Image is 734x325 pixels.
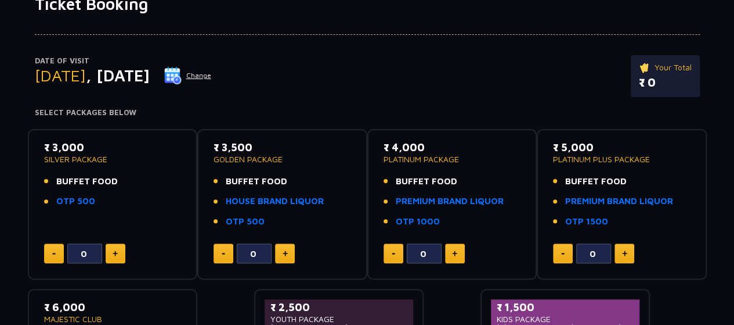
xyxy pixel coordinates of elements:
[497,315,634,323] p: KIDS PACKAGE
[396,215,440,228] a: OTP 1000
[222,253,225,255] img: minus
[35,66,86,85] span: [DATE]
[384,155,521,163] p: PLATINUM PACKAGE
[553,140,690,155] p: ₹ 5,000
[270,315,408,323] p: YOUTH PACKAGE
[561,253,565,255] img: minus
[452,251,457,256] img: plus
[553,155,690,163] p: PLATINUM PLUS PACKAGE
[565,175,627,188] span: BUFFET FOOD
[639,61,692,74] p: Your Total
[113,251,118,256] img: plus
[214,140,351,155] p: ₹ 3,500
[392,253,395,255] img: minus
[226,175,287,188] span: BUFFET FOOD
[56,195,95,208] a: OTP 500
[396,195,504,208] a: PREMIUM BRAND LIQUOR
[56,175,118,188] span: BUFFET FOOD
[52,253,56,255] img: minus
[86,66,150,85] span: , [DATE]
[44,155,182,163] p: SILVER PACKAGE
[639,61,651,74] img: ticket
[497,299,634,315] p: ₹ 1,500
[226,215,265,228] a: OTP 500
[35,55,212,67] p: Date of Visit
[44,315,182,323] p: MAJESTIC CLUB
[164,66,212,85] button: Change
[44,140,182,155] p: ₹ 3,000
[565,215,608,228] a: OTP 1500
[622,251,627,256] img: plus
[35,108,700,117] h4: Select Packages Below
[283,251,288,256] img: plus
[226,195,324,208] a: HOUSE BRAND LIQUOR
[270,299,408,315] p: ₹ 2,500
[565,195,673,208] a: PREMIUM BRAND LIQUOR
[214,155,351,163] p: GOLDEN PACKAGE
[639,74,692,91] p: ₹ 0
[384,140,521,155] p: ₹ 4,000
[44,299,182,315] p: ₹ 6,000
[396,175,457,188] span: BUFFET FOOD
